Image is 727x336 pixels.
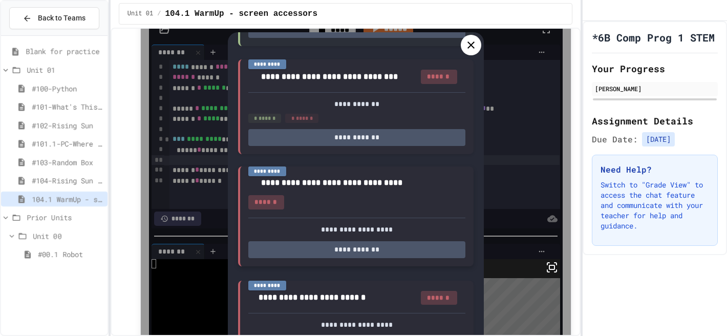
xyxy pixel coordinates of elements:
[165,8,317,20] span: 104.1 WarmUp - screen accessors
[38,13,85,24] span: Back to Teams
[32,175,103,186] span: #104-Rising Sun Plus
[592,30,715,45] h1: *6B Comp Prog 1 STEM
[32,101,103,112] span: #101-What's This ??
[592,61,718,76] h2: Your Progress
[33,230,103,241] span: Unit 00
[27,212,103,223] span: Prior Units
[32,157,103,167] span: #103-Random Box
[601,163,709,176] h3: Need Help?
[32,120,103,131] span: #102-Rising Sun
[26,46,103,57] span: Blank for practice
[9,7,99,29] button: Back to Teams
[32,138,103,149] span: #101.1-PC-Where am I?
[127,10,153,18] span: Unit 01
[27,65,103,75] span: Unit 01
[642,132,675,146] span: [DATE]
[592,114,718,128] h2: Assignment Details
[32,194,103,204] span: 104.1 WarmUp - screen accessors
[157,10,161,18] span: /
[38,249,103,260] span: #00.1 Robot
[592,133,638,145] span: Due Date:
[32,83,103,94] span: #100-Python
[595,84,715,93] div: [PERSON_NAME]
[601,180,709,231] p: Switch to "Grade View" to access the chat feature and communicate with your teacher for help and ...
